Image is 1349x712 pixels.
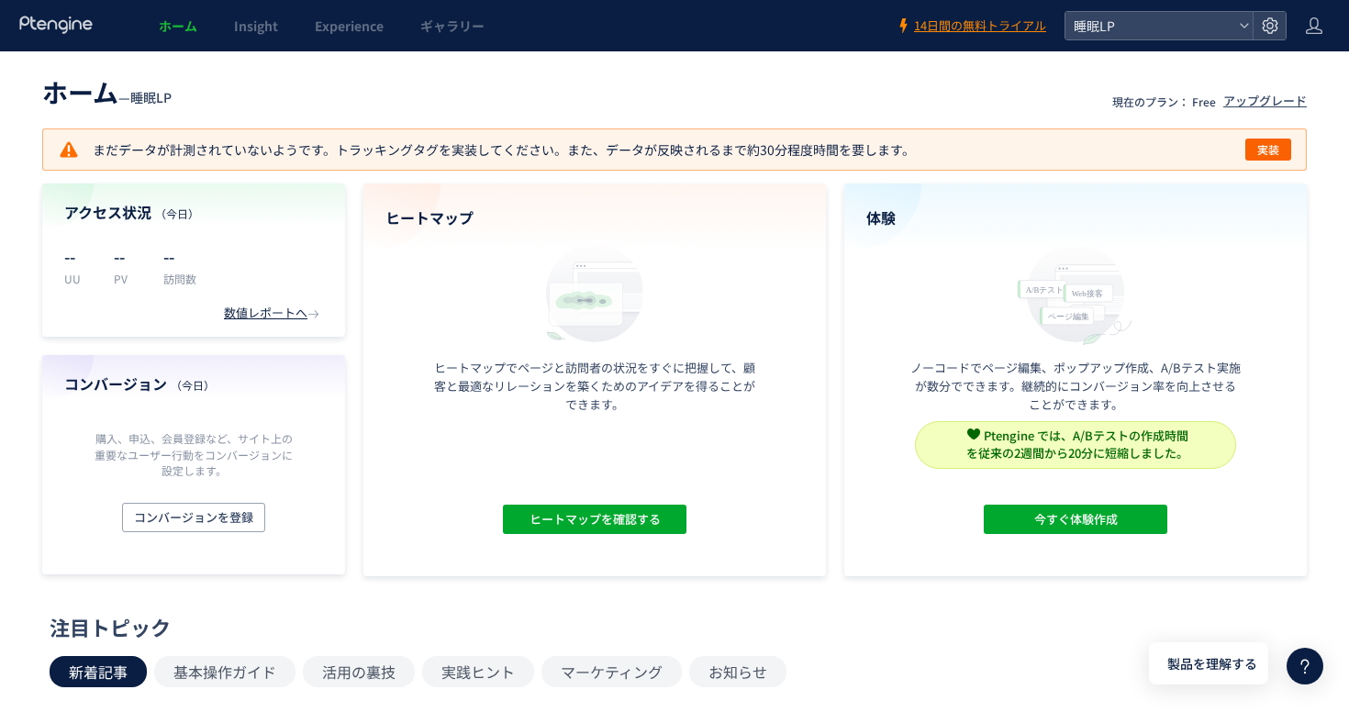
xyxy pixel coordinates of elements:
button: 活用の裏技 [303,656,415,687]
button: コンバージョンを登録 [122,503,265,532]
h4: アクセス状況 [64,202,323,223]
img: svg+xml,%3c [967,428,980,440]
p: 現在のプラン： Free [1112,94,1216,109]
span: 14日間の無料トライアル [914,17,1046,35]
img: home_experience_onbo_jp-C5-EgdA0.svg [1009,239,1143,347]
button: 実践ヒント [422,656,534,687]
span: Ptengine では、A/Bテストの作成時間 を従来の2週間から20分に短縮しました。 [966,427,1188,462]
button: お知らせ [689,656,786,687]
h4: ヒートマップ [385,207,804,228]
span: ホーム [159,17,197,35]
span: 製品を理解する [1167,654,1257,673]
div: — [42,73,172,110]
button: マーケティング [541,656,682,687]
span: 今すぐ体験作成 [1034,505,1118,534]
div: 注目トピック [50,613,1290,641]
button: 新着記事 [50,656,147,687]
span: ギャラリー [420,17,485,35]
span: （今日） [171,377,215,393]
p: PV [114,271,141,286]
p: 購入、申込、会員登録など、サイト上の重要なユーザー行動をコンバージョンに設定します。 [90,430,297,477]
button: ヒートマップを確認する [503,505,686,534]
p: UU [64,271,92,286]
div: アップグレード [1223,93,1307,110]
p: -- [163,241,196,271]
h4: コンバージョン [64,373,323,395]
span: コンバージョンを登録 [134,503,253,532]
p: -- [64,241,92,271]
button: 実装 [1245,139,1291,161]
div: 数値レポートへ [224,305,323,322]
span: ホーム [42,73,118,110]
span: Experience [315,17,384,35]
span: ヒートマップを確認する [530,505,661,534]
span: 実装 [1257,139,1279,161]
span: 睡眠LP [130,88,172,106]
p: ヒートマップでページと訪問者の状況をすぐに把握して、顧客と最適なリレーションを築くためのアイデアを得ることができます。 [429,359,760,414]
h4: 体験 [866,207,1285,228]
span: （今日） [155,206,199,221]
p: -- [114,241,141,271]
p: まだデータが計測されていないようです。トラッキングタグを実装してください。また、データが反映されるまで約30分程度時間を要します。 [58,139,915,161]
span: Insight [234,17,278,35]
a: 14日間の無料トライアル [896,17,1046,35]
p: ノーコードでページ編集、ポップアップ作成、A/Bテスト実施が数分でできます。継続的にコンバージョン率を向上させることができます。 [910,359,1241,414]
button: 基本操作ガイド [154,656,295,687]
button: 今すぐ体験作成 [984,505,1167,534]
p: 訪問数 [163,271,196,286]
span: 睡眠LP [1068,12,1232,39]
